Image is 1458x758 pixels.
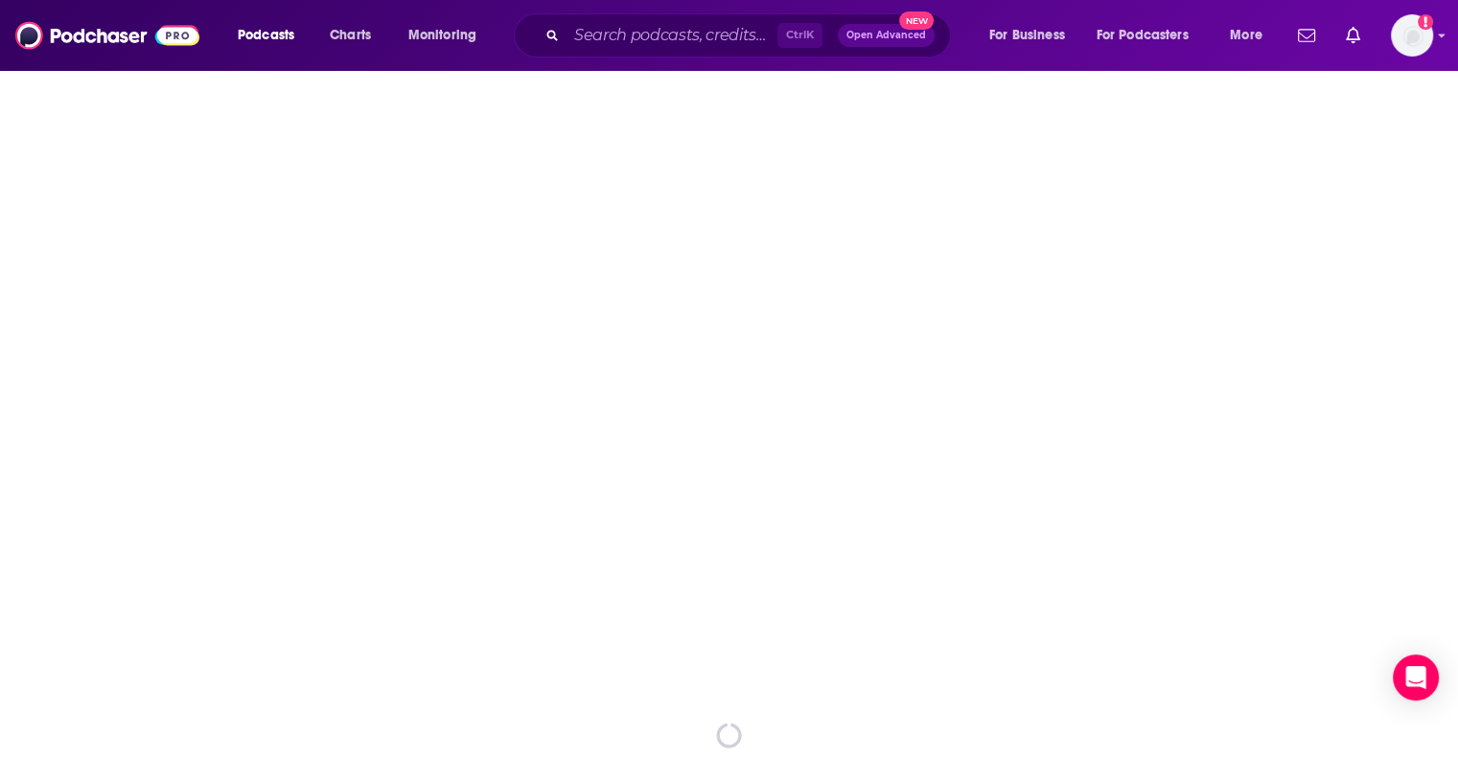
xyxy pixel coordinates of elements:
button: Show profile menu [1391,14,1433,57]
a: Show notifications dropdown [1290,19,1323,52]
input: Search podcasts, credits, & more... [567,20,777,51]
button: open menu [395,20,501,51]
span: Monitoring [408,22,476,49]
img: Podchaser - Follow, Share and Rate Podcasts [15,17,199,54]
span: Podcasts [238,22,294,49]
a: Show notifications dropdown [1338,19,1368,52]
img: User Profile [1391,14,1433,57]
span: Logged in as mcastricone [1391,14,1433,57]
button: open menu [1084,20,1216,51]
div: Search podcasts, credits, & more... [532,13,969,57]
span: Ctrl K [777,23,822,48]
button: open menu [1216,20,1286,51]
div: Open Intercom Messenger [1393,655,1439,701]
span: For Podcasters [1097,22,1189,49]
a: Charts [317,20,382,51]
button: open menu [976,20,1089,51]
button: open menu [224,20,319,51]
span: For Business [989,22,1065,49]
span: More [1230,22,1262,49]
button: Open AdvancedNew [838,24,935,47]
span: Open Advanced [846,31,926,40]
span: Charts [330,22,371,49]
span: New [899,11,934,30]
svg: Add a profile image [1418,14,1433,30]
